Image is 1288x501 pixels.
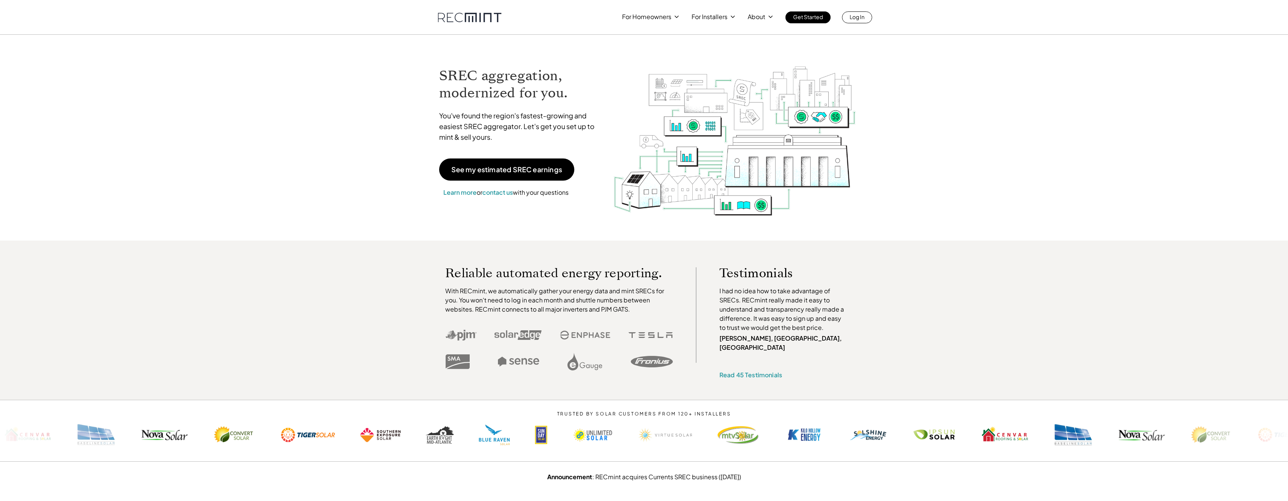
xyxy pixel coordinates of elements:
p: Get Started [793,11,823,22]
p: Reliable automated energy reporting. [445,267,673,279]
p: See my estimated SREC earnings [451,166,562,173]
a: Announcement: RECmint acquires Currents SREC business ([DATE]) [547,473,741,481]
a: Get Started [785,11,831,23]
p: I had no idea how to take advantage of SRECs. RECmint really made it easy to understand and trans... [719,286,848,332]
a: Learn more [443,188,477,196]
p: [PERSON_NAME], [GEOGRAPHIC_DATA], [GEOGRAPHIC_DATA] [719,334,848,352]
img: RECmint value cycle [613,46,857,218]
p: Testimonials [719,267,833,279]
a: Read 45 Testimonials [719,371,782,379]
p: About [748,11,765,22]
p: For Homeowners [622,11,671,22]
a: contact us [482,188,513,196]
h1: SREC aggregation, modernized for you. [439,67,602,102]
p: You've found the region's fastest-growing and easiest SREC aggregator. Let's get you set up to mi... [439,110,602,142]
p: Log In [850,11,865,22]
p: With RECmint, we automatically gather your energy data and mint SRECs for you. You won't need to ... [445,286,673,314]
p: TRUSTED BY SOLAR CUSTOMERS FROM 120+ INSTALLERS [534,411,754,417]
a: Log In [842,11,872,23]
a: See my estimated SREC earnings [439,158,574,181]
p: or with your questions [439,187,573,197]
strong: Announcement [547,473,592,481]
p: For Installers [692,11,727,22]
